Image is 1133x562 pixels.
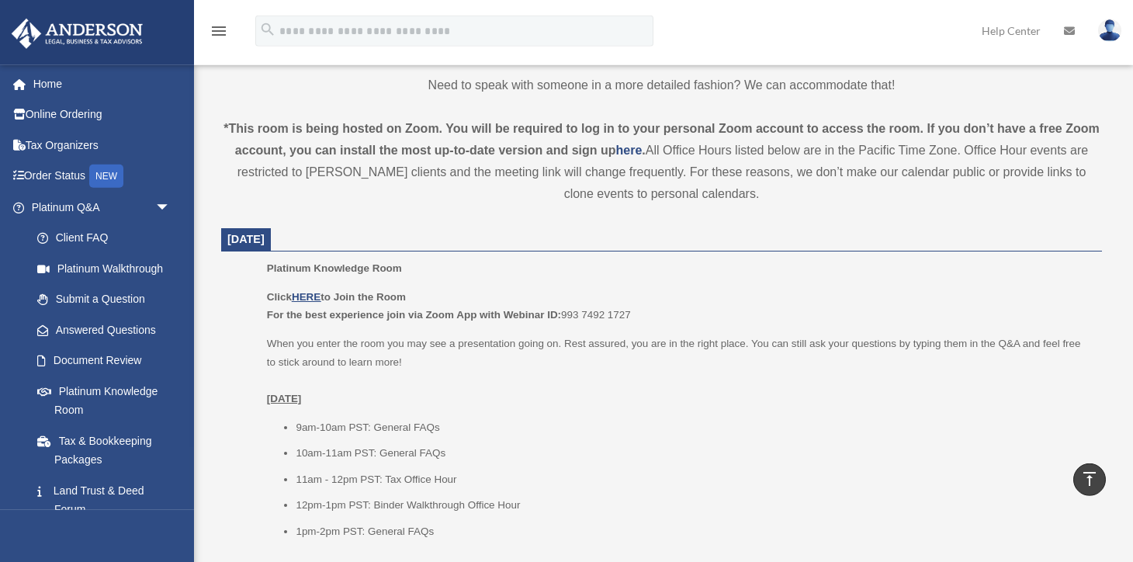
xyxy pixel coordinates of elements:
[267,288,1091,324] p: 993 7492 1727
[296,496,1091,515] li: 12pm-1pm PST: Binder Walkthrough Office Hour
[296,444,1091,463] li: 10am-11am PST: General FAQs
[155,192,186,224] span: arrow_drop_down
[22,223,194,254] a: Client FAQ
[1073,463,1106,496] a: vertical_align_top
[616,144,643,157] a: here
[11,192,194,223] a: Platinum Q&Aarrow_drop_down
[267,393,302,404] u: [DATE]
[11,68,194,99] a: Home
[296,418,1091,437] li: 9am-10am PST: General FAQs
[267,291,406,303] b: Click to Join the Room
[1098,19,1121,42] img: User Pic
[267,309,561,321] b: For the best experience join via Zoom App with Webinar ID:
[267,262,402,274] span: Platinum Knowledge Room
[292,291,320,303] a: HERE
[642,144,645,157] strong: .
[296,522,1091,541] li: 1pm-2pm PST: General FAQs
[221,118,1102,205] div: All Office Hours listed below are in the Pacific Time Zone. Office Hour events are restricted to ...
[1080,470,1099,488] i: vertical_align_top
[22,345,194,376] a: Document Review
[267,335,1091,408] p: When you enter the room you may see a presentation going on. Rest assured, you are in the right p...
[11,99,194,130] a: Online Ordering
[22,314,194,345] a: Answered Questions
[89,165,123,188] div: NEW
[11,130,194,161] a: Tax Organizers
[22,475,194,525] a: Land Trust & Deed Forum
[227,233,265,245] span: [DATE]
[7,19,147,49] img: Anderson Advisors Platinum Portal
[259,21,276,38] i: search
[223,122,1099,157] strong: *This room is being hosted on Zoom. You will be required to log in to your personal Zoom account ...
[22,253,194,284] a: Platinum Walkthrough
[22,425,194,475] a: Tax & Bookkeeping Packages
[296,470,1091,489] li: 11am - 12pm PST: Tax Office Hour
[210,22,228,40] i: menu
[221,75,1102,96] p: Need to speak with someone in a more detailed fashion? We can accommodate that!
[22,376,186,425] a: Platinum Knowledge Room
[11,161,194,193] a: Order StatusNEW
[210,27,228,40] a: menu
[22,284,194,315] a: Submit a Question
